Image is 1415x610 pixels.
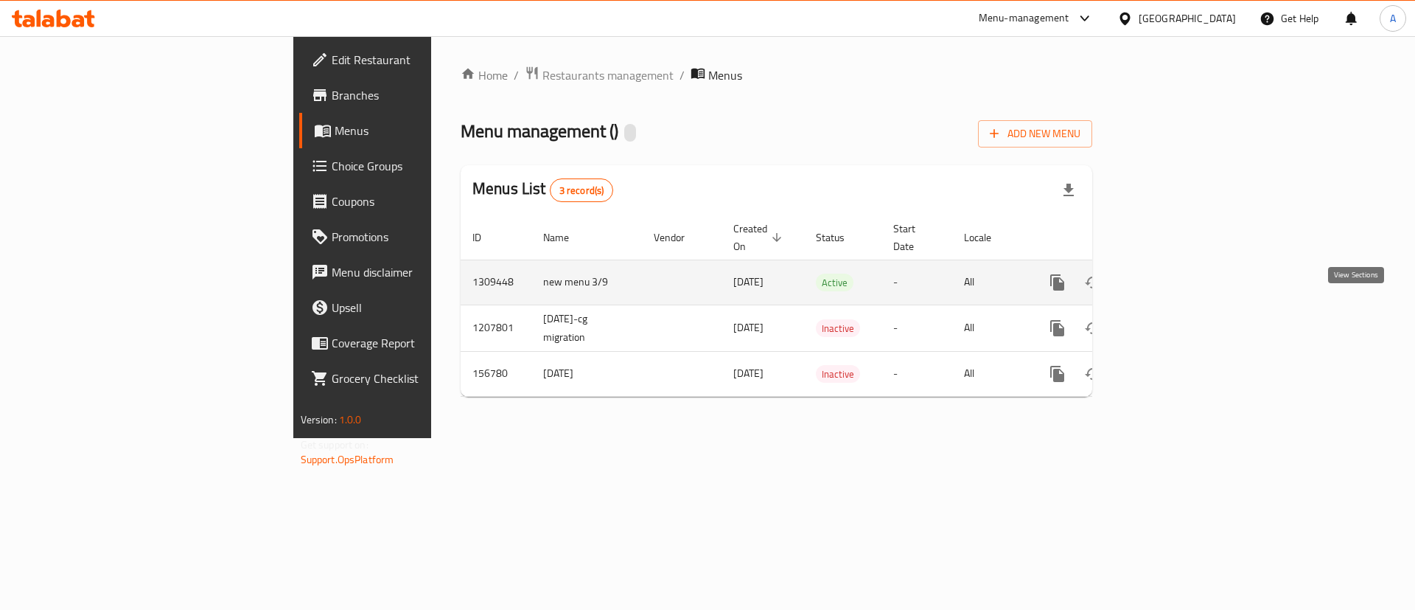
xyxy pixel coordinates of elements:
div: Export file [1051,173,1086,208]
span: Status [816,229,864,246]
span: Start Date [893,220,934,255]
span: Edit Restaurant [332,51,518,69]
button: more [1040,265,1075,300]
div: Menu-management [979,10,1069,27]
span: Grocery Checklist [332,370,518,387]
td: [DATE]-cg migration [531,305,642,351]
a: Support.OpsPlatform [301,450,394,469]
span: [DATE] [733,364,764,383]
span: Branches [332,86,518,104]
span: Menus [708,66,742,84]
span: [DATE] [733,318,764,337]
td: new menu 3/9 [531,260,642,305]
span: Choice Groups [332,157,518,175]
button: Add New Menu [978,120,1092,148]
button: Change Status [1075,265,1111,300]
td: - [881,351,952,396]
span: Menu disclaimer [332,263,518,281]
span: Menu management ( ) [461,114,618,148]
td: All [952,305,1028,351]
a: Grocery Checklist [299,361,530,396]
a: Choice Groups [299,148,530,184]
button: more [1040,311,1075,346]
nav: breadcrumb [461,66,1092,85]
a: Coverage Report [299,325,530,361]
span: Name [543,229,588,246]
a: Promotions [299,219,530,254]
a: Branches [299,77,530,113]
a: Restaurants management [525,66,674,85]
span: Restaurants management [542,66,674,84]
button: more [1040,356,1075,392]
table: enhanced table [461,215,1193,397]
td: [DATE] [531,351,642,396]
a: Upsell [299,290,530,325]
span: Active [816,274,853,291]
span: A [1390,10,1396,27]
a: Menu disclaimer [299,254,530,290]
span: Inactive [816,366,860,383]
li: / [679,66,685,84]
span: 3 record(s) [551,184,613,198]
span: Locale [964,229,1010,246]
span: Promotions [332,228,518,246]
td: All [952,351,1028,396]
button: Change Status [1075,356,1111,392]
div: [GEOGRAPHIC_DATA] [1139,10,1236,27]
a: Edit Restaurant [299,42,530,77]
span: Upsell [332,299,518,316]
span: Add New Menu [990,125,1080,143]
td: All [952,260,1028,305]
a: Coupons [299,184,530,219]
span: Inactive [816,320,860,337]
button: Change Status [1075,311,1111,346]
div: Total records count [550,179,614,202]
span: 1.0.0 [339,410,362,429]
span: Menus [335,122,518,139]
th: Actions [1028,215,1193,260]
span: Vendor [654,229,704,246]
div: Inactive [816,319,860,337]
a: Menus [299,113,530,148]
span: Coverage Report [332,334,518,352]
span: ID [472,229,500,246]
td: - [881,260,952,305]
span: Get support on: [301,435,368,454]
span: Created On [733,220,786,255]
span: [DATE] [733,272,764,291]
td: - [881,305,952,351]
div: Inactive [816,365,860,383]
h2: Menus List [472,178,613,202]
span: Version: [301,410,337,429]
span: Coupons [332,193,518,210]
